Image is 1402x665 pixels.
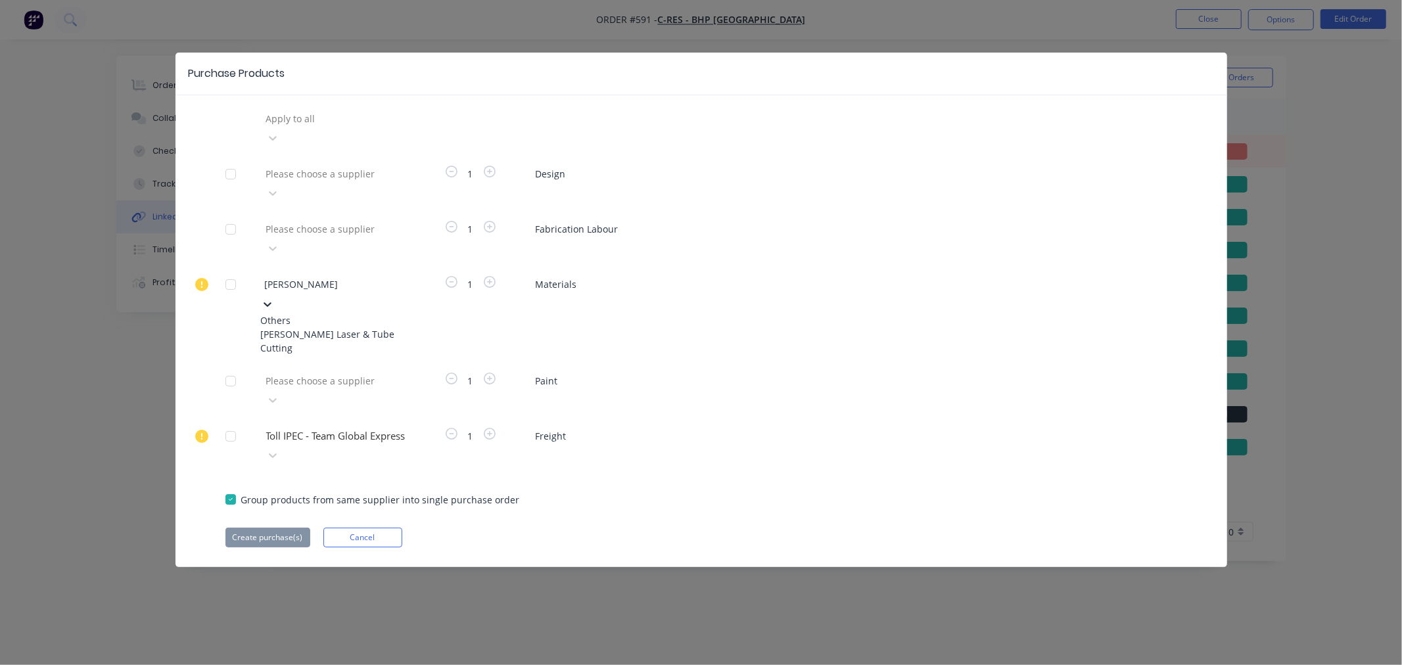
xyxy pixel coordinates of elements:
[460,222,481,236] span: 1
[536,374,1177,388] span: Paint
[536,429,1177,443] span: Freight
[536,277,1177,291] span: Materials
[460,167,481,181] span: 1
[241,493,520,507] span: Group products from same supplier into single purchase order
[323,528,402,547] button: Cancel
[261,327,406,355] div: [PERSON_NAME] Laser & Tube Cutting
[460,429,481,443] span: 1
[536,222,1177,236] span: Fabrication Labour
[536,167,1177,181] span: Design
[460,374,481,388] span: 1
[460,277,481,291] span: 1
[261,313,406,327] div: Others
[225,528,310,547] button: Create purchase(s)
[189,66,285,81] div: Purchase Products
